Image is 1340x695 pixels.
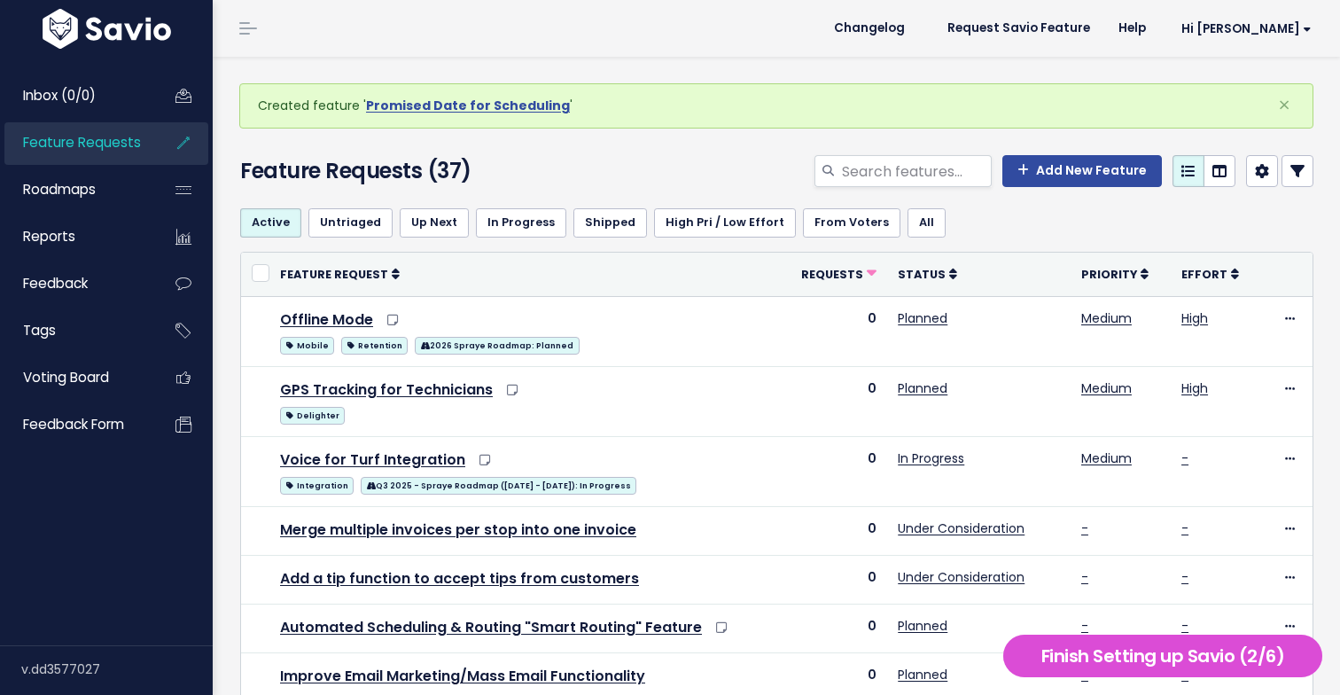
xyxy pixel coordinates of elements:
td: 0 [783,366,888,436]
span: Inbox (0/0) [23,86,96,105]
a: High [1181,309,1208,327]
div: Created feature ' ' [239,83,1313,129]
span: Hi [PERSON_NAME] [1181,22,1312,35]
ul: Filter feature requests [240,208,1313,237]
span: Priority [1081,267,1137,282]
a: Promised Date for Scheduling [366,97,570,114]
a: Automated Scheduling & Routing "Smart Routing" Feature [280,617,702,637]
span: Tags [23,321,56,340]
a: Roadmaps [4,169,147,210]
a: Feedback [4,263,147,304]
a: Planned [898,379,947,397]
a: Q3 2025 - Spraye Roadmap ([DATE] - [DATE]): In Progress [361,473,636,496]
a: Improve Email Marketing/Mass Email Functionality [280,666,645,686]
a: Active [240,208,301,237]
a: From Voters [803,208,900,237]
span: Requests [801,267,863,282]
a: Untriaged [308,208,393,237]
a: Inbox (0/0) [4,75,147,116]
a: Add New Feature [1002,155,1162,187]
a: Voting Board [4,357,147,398]
a: In Progress [898,449,964,467]
a: Shipped [573,208,647,237]
a: Retention [341,333,408,355]
a: Planned [898,617,947,635]
td: 0 [783,605,888,653]
span: × [1278,90,1290,120]
a: Reports [4,216,147,257]
input: Search features... [840,155,992,187]
a: - [1181,449,1188,467]
span: Feedback form [23,415,124,433]
a: 2026 Spraye Roadmap: Planned [415,333,579,355]
a: High Pri / Low Effort [654,208,796,237]
span: Reports [23,227,75,246]
a: Medium [1081,379,1132,397]
td: 0 [783,296,888,366]
span: Retention [341,337,408,355]
a: Effort [1181,265,1239,283]
td: 0 [783,555,888,604]
a: Delighter [280,403,345,426]
span: 2026 Spraye Roadmap: Planned [415,337,579,355]
a: Up Next [400,208,469,237]
a: Under Consideration [898,568,1024,586]
td: 0 [783,506,888,555]
a: - [1181,568,1188,586]
a: Tags [4,310,147,351]
a: In Progress [476,208,566,237]
a: Status [898,265,957,283]
a: Feedback form [4,404,147,445]
a: Medium [1081,449,1132,467]
a: Mobile [280,333,334,355]
span: Integration [280,477,354,495]
a: Requests [801,265,876,283]
a: Medium [1081,309,1132,327]
span: Effort [1181,267,1227,282]
div: v.dd3577027 [21,646,213,692]
a: - [1081,617,1088,635]
a: All [908,208,946,237]
a: Voice for Turf Integration [280,449,465,470]
a: Priority [1081,265,1149,283]
span: Voting Board [23,368,109,387]
a: - [1081,519,1088,537]
a: Offline Mode [280,309,373,330]
a: GPS Tracking for Technicians [280,379,493,400]
a: Planned [898,309,947,327]
a: Hi [PERSON_NAME] [1160,15,1326,43]
a: Help [1104,15,1160,42]
span: Status [898,267,946,282]
a: Integration [280,473,354,496]
span: Q3 2025 - Spraye Roadmap ([DATE] - [DATE]): In Progress [361,477,636,495]
a: - [1081,568,1088,586]
a: - [1181,519,1188,537]
a: Under Consideration [898,519,1024,537]
a: - [1181,617,1188,635]
td: 0 [783,436,888,506]
h4: Feature Requests (37) [240,155,580,187]
a: Add a tip function to accept tips from customers [280,568,639,589]
a: Planned [898,666,947,683]
a: Feature Request [280,265,400,283]
h5: Finish Setting up Savio (2/6) [1011,643,1314,669]
a: High [1181,379,1208,397]
span: Delighter [280,407,345,425]
span: Roadmaps [23,180,96,199]
a: Feature Requests [4,122,147,163]
button: Close [1260,84,1308,127]
span: Feedback [23,274,88,293]
img: logo-white.9d6f32f41409.svg [38,9,175,49]
a: Request Savio Feature [933,15,1104,42]
span: Changelog [834,22,905,35]
span: Mobile [280,337,334,355]
a: Merge multiple invoices per stop into one invoice [280,519,636,540]
span: Feature Requests [23,133,141,152]
span: Feature Request [280,267,388,282]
